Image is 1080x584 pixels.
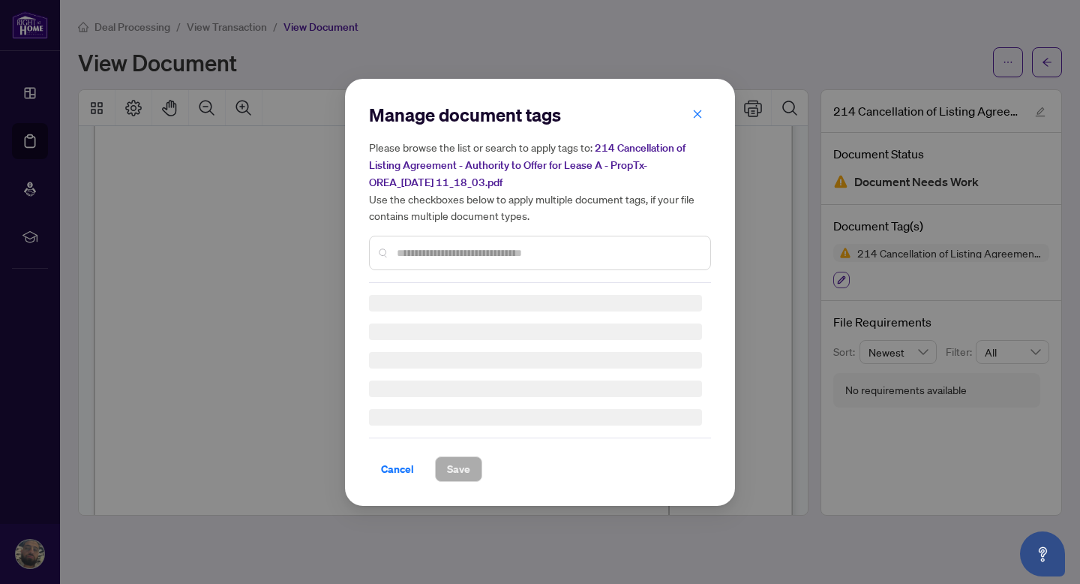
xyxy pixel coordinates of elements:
[381,457,414,481] span: Cancel
[692,108,703,119] span: close
[435,456,482,482] button: Save
[369,139,711,224] h5: Please browse the list or search to apply tags to: Use the checkboxes below to apply multiple doc...
[369,456,426,482] button: Cancel
[1020,531,1065,576] button: Open asap
[369,103,711,127] h2: Manage document tags
[369,141,685,189] span: 214 Cancellation of Listing Agreement - Authority to Offer for Lease A - PropTx-OREA_[DATE] 11_18...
